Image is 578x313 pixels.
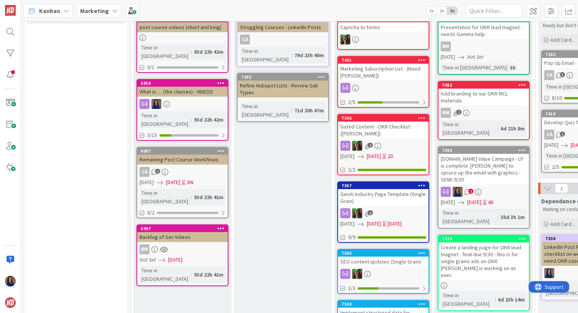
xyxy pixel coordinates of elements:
[342,183,429,188] div: 7367
[495,295,496,304] span: :
[238,22,328,32] div: Struggling Courses - LinkedIn Posts
[348,233,355,241] span: 9/9
[338,115,429,138] div: 7366Gated Content - OKR Checklist ([PERSON_NAME])
[499,213,527,221] div: 35d 3h 1m
[338,269,429,279] div: SL
[291,106,292,115] span: :
[338,57,429,81] div: 7431Marketing Subscription List - (Need [PERSON_NAME])
[338,122,429,138] div: Gated Content - OKR Checklist ([PERSON_NAME])
[147,131,157,139] span: 3/15
[137,15,228,32] div: 5687post course videos (short and long)
[338,35,429,44] div: SL
[338,141,429,151] div: SL
[137,22,228,32] div: post course videos (short and long)
[507,63,508,72] span: :
[441,198,455,206] span: [DATE]
[338,15,429,32] div: 7466Captcha to forms
[438,108,529,118] div: BM
[438,236,529,242] div: 7479
[438,236,529,280] div: 7479Create a landing page for OKR lead magnet - final due 9/30 - this is for single grains ads on...
[192,193,225,201] div: 93d 22h 41m
[5,5,16,16] img: Visit kanbanzone.com
[291,51,292,59] span: :
[187,178,194,186] div: 3W
[137,225,228,242] div: 6497Backlog of Sav Videos
[352,141,362,151] img: SL
[447,7,457,15] span: 3x
[137,99,228,109] div: SL
[550,36,575,43] span: Add Card...
[438,147,529,185] div: 7390[DOMAIN_NAME] Value Campaign - LP is complete. [PERSON_NAME] to spruce up the email with grap...
[80,7,109,15] b: Marketing
[467,53,484,60] i: Not Set
[137,232,228,242] div: Backlog of Sav Videos
[438,22,529,39] div: Presentation for OKR lead magnet - needs Gamma help
[496,295,527,304] div: 6d 23h 14m
[241,74,328,80] div: 7292
[338,182,429,189] div: 7367
[442,148,529,153] div: 7390
[465,4,523,18] input: Quick Filter...
[39,6,60,15] span: Kanban
[238,15,328,32] div: 7271Struggling Courses - LinkedIn Posts
[544,70,554,80] div: CA
[453,187,463,197] img: SL
[338,250,429,257] div: 7306
[342,250,429,256] div: 7306
[555,184,568,193] span: 1
[438,187,529,197] div: SL
[348,166,355,174] span: 2/2
[140,167,149,177] div: CA
[141,148,228,154] div: 6087
[137,155,228,165] div: Remaining Post Course Workflows
[442,82,529,88] div: 7482
[140,256,156,263] i: Not Set
[338,64,429,81] div: Marketing Subscription List - (Need [PERSON_NAME])
[155,169,160,174] span: 1
[468,189,473,194] span: 1
[552,94,562,102] span: 8/10
[137,80,228,87] div: 6356
[437,7,447,15] span: 2x
[550,221,575,227] span: Add Card...
[544,141,558,149] span: [DATE]
[368,210,373,215] span: 1
[438,147,529,154] div: 7390
[147,209,154,217] span: 0/2
[140,266,191,283] div: Time in [GEOGRAPHIC_DATA]
[240,102,291,119] div: Time in [GEOGRAPHIC_DATA]
[137,87,228,97] div: What is … (the classes) - VIDEOS
[441,53,455,61] span: [DATE]
[140,189,191,206] div: Time in [GEOGRAPHIC_DATA]
[140,244,149,254] div: BM
[168,256,182,264] span: [DATE]
[140,43,191,60] div: Time in [GEOGRAPHIC_DATA]
[140,178,154,186] span: [DATE]
[388,152,393,160] div: 2D
[192,270,225,279] div: 93d 22h 41m
[340,220,355,228] span: [DATE]
[137,244,228,254] div: BM
[338,301,429,308] div: 7340
[338,189,429,206] div: GenAI Industry Page Template (Single Grain)
[348,98,355,106] span: 2/5
[340,152,355,160] span: [DATE]
[441,41,451,51] div: BM
[191,115,192,124] span: :
[338,182,429,206] div: 7367GenAI Industry Page Template (Single Grain)
[137,225,228,232] div: 6497
[367,152,381,160] span: [DATE]
[467,198,481,206] span: [DATE]
[544,268,554,278] img: SL
[238,74,328,97] div: 7292Refine Hubspot Lists - Review Sub Types
[151,99,161,109] img: SL
[16,1,35,10] span: Support
[338,22,429,32] div: Captcha to forms
[456,110,461,115] span: 1
[441,120,498,137] div: Time in [GEOGRAPHIC_DATA]
[140,111,191,128] div: Time in [GEOGRAPHIC_DATA]
[238,81,328,97] div: Refine Hubspot Lists - Review Sub Types
[544,130,554,140] div: CA
[338,115,429,122] div: 7366
[240,47,291,64] div: Time in [GEOGRAPHIC_DATA]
